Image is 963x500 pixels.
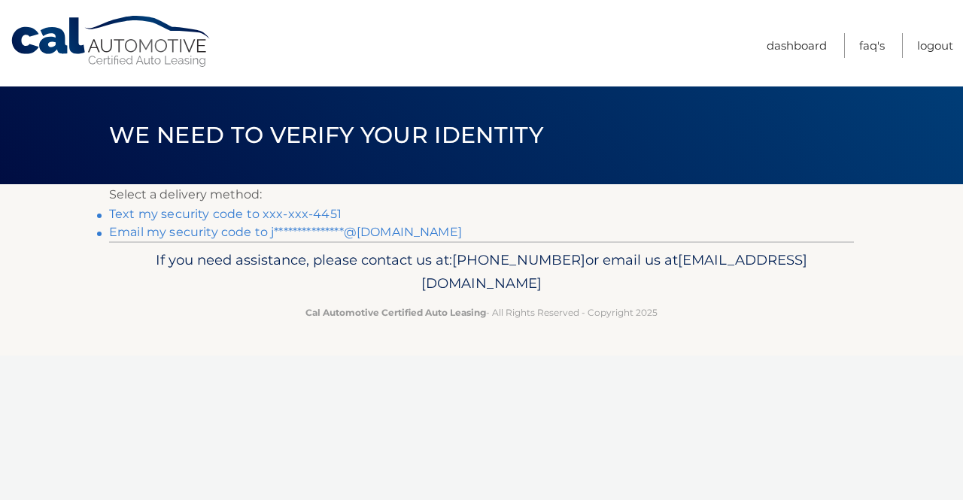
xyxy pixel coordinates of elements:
a: Dashboard [767,33,827,58]
strong: Cal Automotive Certified Auto Leasing [305,307,486,318]
span: We need to verify your identity [109,121,543,149]
p: If you need assistance, please contact us at: or email us at [119,248,844,296]
a: Text my security code to xxx-xxx-4451 [109,207,342,221]
p: Select a delivery method: [109,184,854,205]
span: [PHONE_NUMBER] [452,251,585,268]
p: - All Rights Reserved - Copyright 2025 [119,305,844,320]
a: Cal Automotive [10,15,213,68]
a: Logout [917,33,953,58]
a: FAQ's [859,33,885,58]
